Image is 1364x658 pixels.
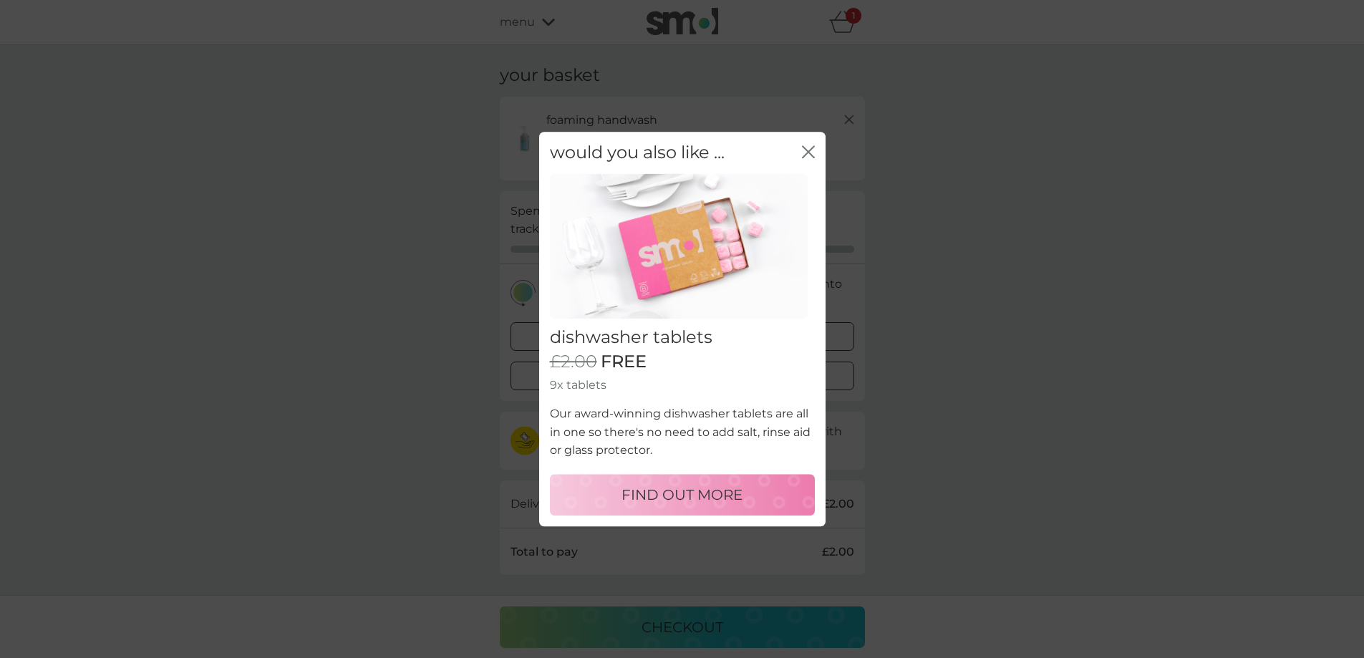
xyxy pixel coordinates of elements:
p: Our award-winning dishwasher tablets are all in one so there's no need to add salt, rinse aid or ... [550,405,815,460]
button: close [802,145,815,160]
p: FIND OUT MORE [621,483,743,506]
h2: would you also like ... [550,142,725,163]
button: FIND OUT MORE [550,474,815,516]
h2: dishwasher tablets [550,327,815,348]
span: FREE [601,352,647,372]
span: £2.00 [550,352,597,372]
p: 9x tablets [550,376,815,395]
